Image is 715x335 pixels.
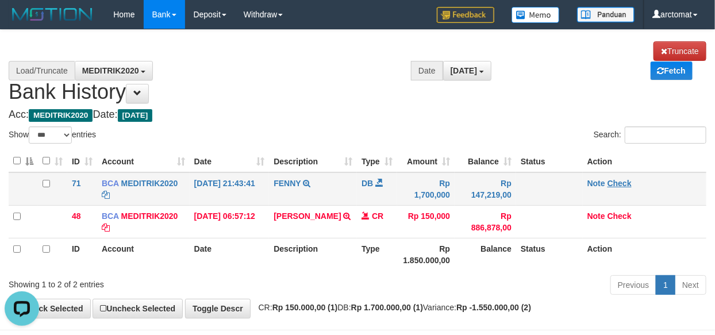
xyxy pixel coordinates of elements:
[451,66,477,75] span: [DATE]
[38,150,67,172] th: : activate to sort column ascending
[72,179,81,188] span: 71
[455,205,516,238] td: Rp 886,878,00
[516,238,583,271] th: Status
[456,303,531,312] strong: Rp -1.550.000,00 (2)
[272,303,338,312] strong: Rp 150.000,00 (1)
[594,126,706,144] label: Search:
[654,41,706,61] a: Truncate
[455,172,516,206] td: Rp 147,219,00
[67,238,97,271] th: ID
[102,211,119,221] span: BCA
[82,66,139,75] span: MEDITRIK2020
[625,126,706,144] input: Search:
[274,179,301,188] a: FENNY
[9,274,289,290] div: Showing 1 to 2 of 2 entries
[253,303,531,312] span: CR: DB: Variance:
[610,275,656,295] a: Previous
[29,109,93,122] span: MEDITRIK2020
[29,126,72,144] select: Showentries
[357,150,397,172] th: Type: activate to sort column ascending
[397,150,455,172] th: Amount: activate to sort column ascending
[9,41,706,103] h1: Bank History
[455,150,516,172] th: Balance: activate to sort column ascending
[362,179,373,188] span: DB
[675,275,706,295] a: Next
[121,179,178,188] a: MEDITRIK2020
[75,61,153,80] button: MEDITRIK2020
[437,7,494,23] img: Feedback.jpg
[102,223,110,232] a: Copy MEDITRIK2020 to clipboard
[9,126,96,144] label: Show entries
[577,7,635,22] img: panduan.png
[9,299,91,318] a: Check Selected
[583,150,706,172] th: Action
[190,238,270,271] th: Date
[185,299,251,318] a: Toggle Descr
[269,238,357,271] th: Description
[397,172,455,206] td: Rp 1,700,000
[97,238,190,271] th: Account
[351,303,423,312] strong: Rp 1.700.000,00 (1)
[269,150,357,172] th: Description: activate to sort column ascending
[455,238,516,271] th: Balance
[583,238,706,271] th: Action
[443,61,491,80] button: [DATE]
[587,211,605,221] a: Note
[9,150,38,172] th: : activate to sort column descending
[121,211,178,221] a: MEDITRIK2020
[190,150,270,172] th: Date: activate to sort column ascending
[97,150,190,172] th: Account: activate to sort column ascending
[190,172,270,206] td: [DATE] 21:43:41
[397,205,455,238] td: Rp 150,000
[9,109,706,121] h4: Acc: Date:
[608,211,632,221] a: Check
[9,61,75,80] div: Load/Truncate
[190,205,270,238] td: [DATE] 06:57:12
[118,109,153,122] span: [DATE]
[67,150,97,172] th: ID: activate to sort column ascending
[274,211,341,221] a: [PERSON_NAME]
[397,238,455,271] th: Rp 1.850.000,00
[372,211,383,221] span: CR
[102,190,110,199] a: Copy MEDITRIK2020 to clipboard
[608,179,632,188] a: Check
[72,211,81,221] span: 48
[512,7,560,23] img: Button%20Memo.svg
[651,61,693,80] a: Fetch
[357,238,397,271] th: Type
[9,6,96,23] img: MOTION_logo.png
[5,5,39,39] button: Open LiveChat chat widget
[587,179,605,188] a: Note
[516,150,583,172] th: Status
[656,275,675,295] a: 1
[411,61,443,80] div: Date
[102,179,119,188] span: BCA
[93,299,183,318] a: Uncheck Selected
